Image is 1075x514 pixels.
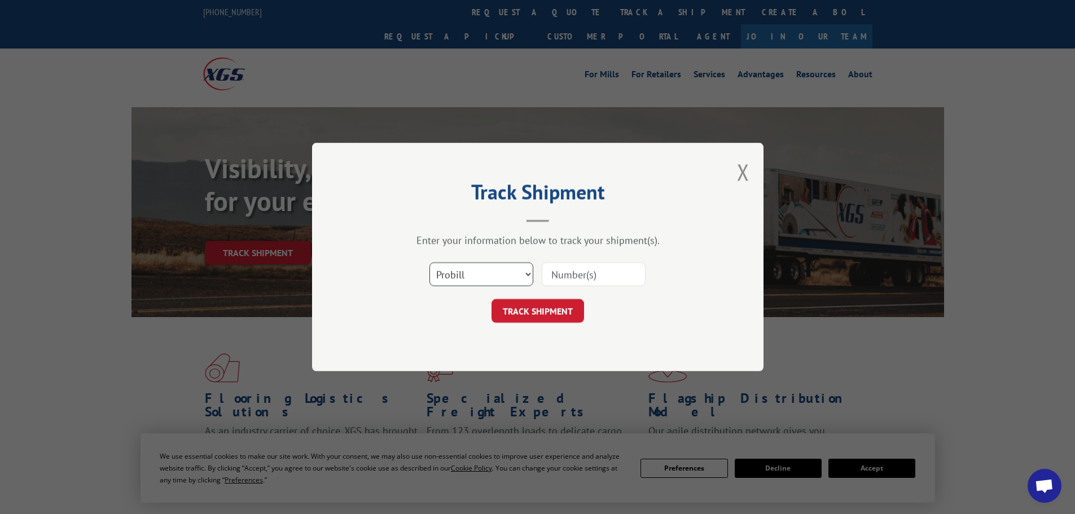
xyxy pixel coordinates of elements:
[542,262,646,286] input: Number(s)
[492,299,584,323] button: TRACK SHIPMENT
[737,157,749,187] button: Close modal
[368,184,707,205] h2: Track Shipment
[1028,469,1061,503] div: Open chat
[368,234,707,247] div: Enter your information below to track your shipment(s).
